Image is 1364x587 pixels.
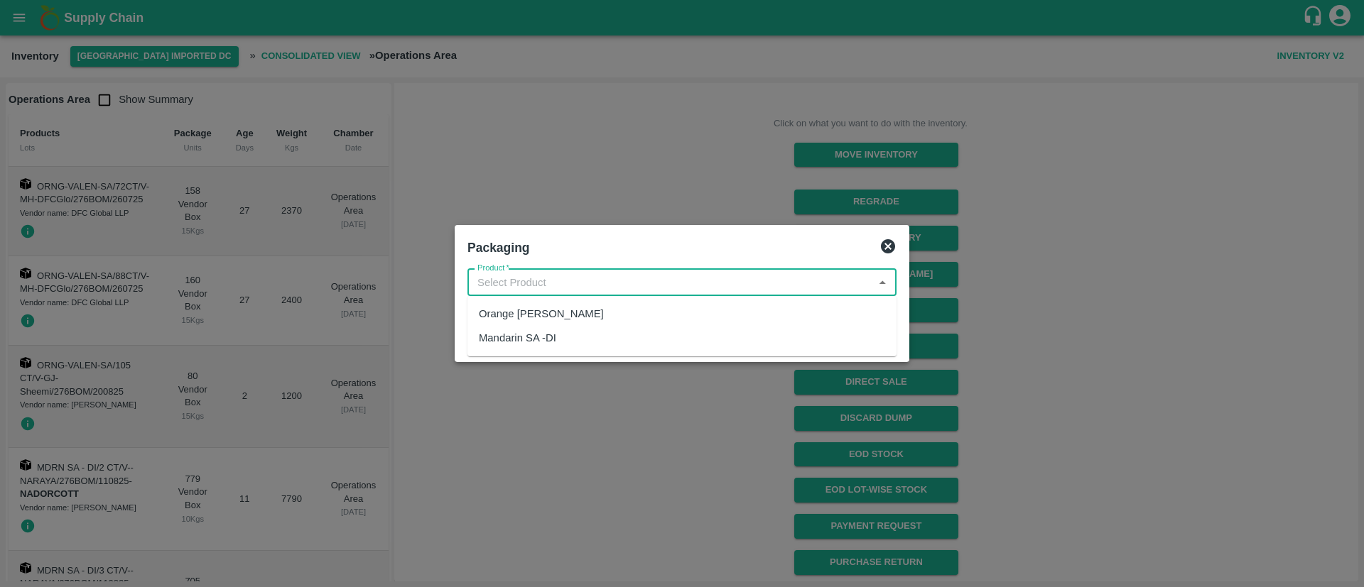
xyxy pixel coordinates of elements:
[873,273,892,292] button: Close
[477,263,509,274] label: Product
[467,241,530,255] b: Packaging
[479,330,556,346] div: Mandarin SA -DI
[472,273,869,292] input: Select Product
[479,306,604,322] div: Orange [PERSON_NAME]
